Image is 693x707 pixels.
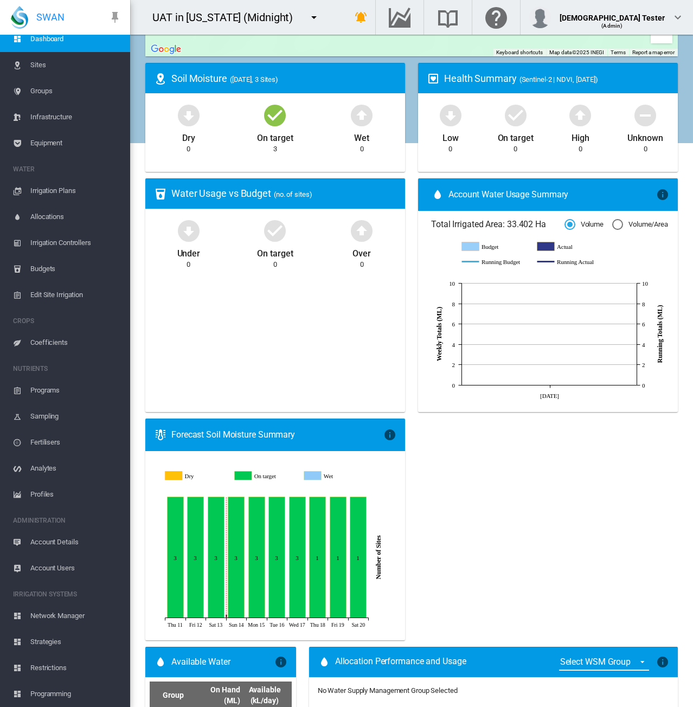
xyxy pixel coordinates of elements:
tspan: 6 [642,321,645,327]
span: Total Irrigated Area: 33.402 Ha [431,218,564,230]
span: CROPS [13,312,121,330]
span: Equipment [30,130,121,156]
md-icon: icon-bell-ring [355,11,368,24]
div: 0 [579,144,582,154]
md-icon: icon-information [656,188,669,201]
a: Terms [611,49,626,55]
g: On target Sep 14, 2025 3 [228,497,245,618]
md-icon: icon-checkbox-marked-circle [262,217,288,243]
g: Running Actual [537,257,602,267]
md-icon: Go to the Data Hub [387,11,413,24]
md-icon: icon-menu-down [307,11,320,24]
md-icon: icon-water [431,188,444,201]
md-icon: icon-arrow-up-bold-circle [349,217,375,243]
button: icon-menu-down [303,7,325,28]
span: Account Users [30,555,121,581]
div: Over [352,243,371,260]
tspan: 10 [450,280,455,287]
g: On target [235,471,297,481]
span: Analytes [30,455,121,481]
md-icon: icon-arrow-down-bold-circle [176,102,202,128]
div: 0 [360,260,364,269]
span: Infrastructure [30,104,121,130]
md-icon: icon-thermometer-lines [154,428,167,441]
md-icon: icon-checkbox-marked-circle [503,102,529,128]
span: (no. of sites) [274,190,312,198]
md-icon: icon-checkbox-marked-circle [262,102,288,128]
md-icon: icon-map-marker-radius [154,72,167,85]
md-icon: icon-chevron-down [671,11,684,24]
div: 0 [644,144,647,154]
g: On target Sep 11, 2025 3 [168,497,184,618]
g: On target Sep 16, 2025 3 [269,497,285,618]
div: 0 [187,260,190,269]
tspan: 6 [452,321,455,327]
span: Map data ©2025 INEGI [549,49,604,55]
div: On target [257,128,293,144]
g: On target Sep 19, 2025 1 [330,497,347,618]
div: On target [257,243,293,260]
span: Allocations [30,204,121,230]
tspan: 4 [642,342,645,348]
span: Account Details [30,529,121,555]
md-icon: Click here for help [483,11,509,24]
g: On target Sep 12, 2025 3 [188,497,204,618]
tspan: Number of Sites [375,535,382,579]
span: Programming [30,681,121,707]
span: Sites [30,52,121,78]
tspan: Fri 12 [189,622,202,628]
span: Edit Site Irrigation [30,282,121,308]
span: ([DATE], 3 Sites) [230,75,278,83]
span: Irrigation Controllers [30,230,121,256]
span: Network Manager [30,603,121,629]
div: 0 [273,260,277,269]
g: On target Sep 17, 2025 3 [290,497,306,618]
span: Programs [30,377,121,403]
tspan: Sat 20 [351,622,365,628]
div: [DEMOGRAPHIC_DATA] Tester [560,8,665,19]
tspan: Wed 17 [289,622,305,628]
div: Forecast Soil Moisture Summary [171,429,383,441]
img: profile.jpg [529,7,551,28]
tspan: Fri 19 [331,622,344,628]
md-radio-button: Volume/Area [612,220,668,230]
circle: Running Actual Sep 13 0 [547,383,551,387]
span: Account Water Usage Summary [448,189,656,201]
div: On target [498,128,534,144]
g: On target Sep 20, 2025 1 [350,497,367,618]
g: Actual [537,242,602,252]
tspan: 8 [642,301,645,307]
div: 0 [187,144,190,154]
div: Wet [354,128,369,144]
tspan: Mon 15 [248,622,265,628]
span: Restrictions [30,655,121,681]
tspan: Running Totals (ML) [656,305,664,363]
span: Fertilisers [30,429,121,455]
tspan: 0 [452,382,455,389]
div: Water Usage vs Budget [171,187,396,200]
tspan: 8 [452,301,455,307]
span: Dashboard [30,26,121,52]
span: (Admin) [601,23,623,29]
div: Low [442,128,459,144]
md-icon: icon-arrow-up-bold-circle [349,102,375,128]
span: NUTRIENTS [13,360,121,377]
img: SWAN-Landscape-Logo-Colour-drop.png [11,6,28,29]
tspan: Sun 14 [229,622,244,628]
a: Open this area in Google Maps (opens a new window) [148,42,184,56]
md-icon: icon-arrow-down-bold-circle [176,217,202,243]
tspan: [DATE] [540,392,559,399]
span: Budgets [30,256,121,282]
tspan: Thu 18 [310,622,325,628]
div: Unknown [627,128,663,144]
md-icon: icon-pin [108,11,121,24]
md-icon: icon-minus-circle [632,102,658,128]
g: Wet [305,471,367,481]
g: Dry [165,471,227,481]
button: Keyboard shortcuts [496,49,543,56]
tspan: Tue 16 [269,622,284,628]
md-icon: Search the knowledge base [435,11,461,24]
tspan: 2 [452,362,455,368]
tspan: Thu 11 [168,622,183,628]
span: Profiles [30,481,121,507]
